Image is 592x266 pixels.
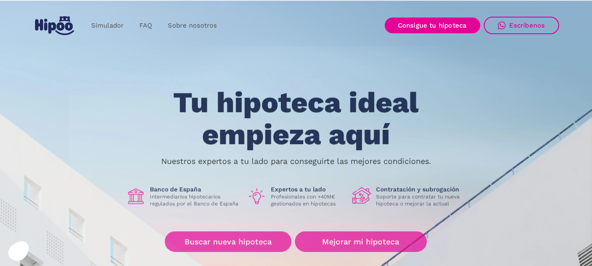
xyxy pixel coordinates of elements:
h1: Contratación y subrogación [376,185,466,193]
h1: Expertos a tu lado [271,185,345,193]
a: Mejorar mi hipoteca [295,231,427,252]
p: Soporte para contratar tu nueva hipoteca o mejorar la actual [376,193,466,207]
p: Intermediarios hipotecarios regulados por el Banco de España [150,193,240,207]
h1: Tu hipoteca ideal empieza aquí [130,87,462,150]
a: Sobre nosotros [160,17,225,34]
a: Escríbenos [484,17,559,34]
a: Simulador [83,17,131,34]
p: Profesionales con +40M€ gestionados en hipotecas [271,193,345,207]
div: Escríbenos [509,21,545,29]
h1: Banco de España [150,185,240,193]
a: Buscar nueva hipoteca [165,231,291,252]
a: home [33,13,76,39]
p: Nuestros expertos a tu lado para conseguirte las mejores condiciones. [161,158,431,165]
a: Consigue tu hipoteca [385,18,480,33]
a: FAQ [131,17,160,34]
